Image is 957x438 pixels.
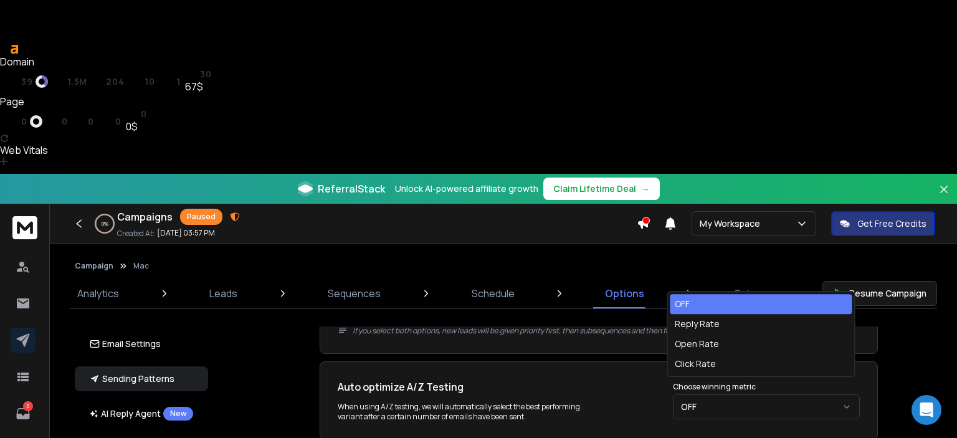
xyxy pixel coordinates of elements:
span: 0 [141,109,147,119]
div: Open Rate [675,338,719,350]
p: Mac [133,261,149,271]
span: ReferralStack [318,181,385,196]
span: 30 [200,69,211,79]
button: Close banner [936,181,952,211]
button: Campaign [75,261,113,271]
p: 5 [23,401,33,411]
span: rp [47,117,59,126]
span: dr [6,77,19,87]
p: Options [605,286,644,301]
h1: Campaigns [117,209,173,224]
span: ar [53,77,65,87]
span: → [641,183,650,195]
p: Subsequences [735,286,805,301]
p: 0 % [102,220,108,227]
div: 67$ [185,79,211,94]
span: 0 [115,117,121,126]
div: Reply Rate [675,318,720,330]
div: 0$ [126,119,146,134]
span: 1.5M [67,77,87,87]
p: My Workspace [700,217,765,230]
span: 204 [106,77,124,87]
span: st [126,109,138,119]
p: Sequences [328,286,381,301]
span: rd [130,77,142,87]
span: 39 [21,77,32,87]
p: Unlock AI-powered affiliate growth [395,183,538,195]
span: kw [98,117,112,126]
p: If you select both options, new leads will be given priority first, then subsequences and then fo... [353,326,860,336]
p: Analytics [77,286,119,301]
div: Click Rate [675,358,716,370]
p: Email Settings [90,338,161,350]
button: Claim Lifetime Deal [543,178,660,200]
span: 1 [176,77,181,87]
span: 0 [62,117,68,126]
p: Created At: [117,229,155,239]
div: Paused [180,209,222,225]
span: 0 [21,117,27,126]
span: rp [92,77,103,87]
span: rd [72,117,85,126]
span: kw [159,77,173,87]
p: Get Free Credits [857,217,926,230]
div: Open Intercom Messenger [912,395,941,425]
span: st [185,69,197,79]
span: 0 [88,117,94,126]
p: [DATE] 03:57 PM [157,228,215,238]
p: Leads [209,286,237,301]
span: ur [6,117,19,126]
span: 10 [145,77,155,87]
p: Schedule [472,286,515,301]
button: Resume Campaign [822,281,937,306]
div: OFF [675,298,690,310]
